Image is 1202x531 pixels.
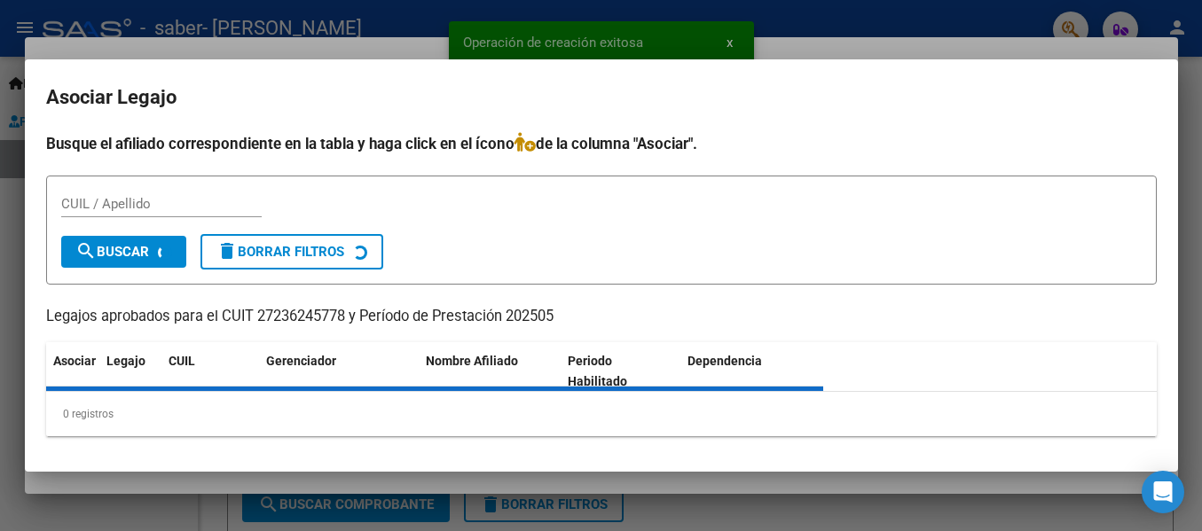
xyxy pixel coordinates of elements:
button: Borrar Filtros [200,234,383,269]
datatable-header-cell: Gerenciador [259,342,419,401]
span: Borrar Filtros [216,244,344,260]
datatable-header-cell: CUIL [161,342,259,401]
span: Legajo [106,354,145,368]
p: Legajos aprobados para el CUIT 27236245778 y Período de Prestación 202505 [46,306,1157,328]
span: Periodo Habilitado [568,354,627,388]
mat-icon: delete [216,240,238,262]
span: CUIL [169,354,195,368]
div: 0 registros [46,392,1157,436]
span: Dependencia [687,354,762,368]
datatable-header-cell: Periodo Habilitado [561,342,680,401]
datatable-header-cell: Dependencia [680,342,823,401]
h2: Asociar Legajo [46,81,1157,114]
datatable-header-cell: Nombre Afiliado [419,342,562,401]
span: Buscar [75,244,149,260]
span: Asociar [53,354,96,368]
datatable-header-cell: Legajo [99,342,161,401]
div: Open Intercom Messenger [1142,471,1184,513]
button: Buscar [61,236,186,268]
span: Gerenciador [266,354,336,368]
datatable-header-cell: Asociar [46,342,99,401]
mat-icon: search [75,240,97,262]
h4: Busque el afiliado correspondiente en la tabla y haga click en el ícono de la columna "Asociar". [46,132,1157,155]
span: Nombre Afiliado [426,354,518,368]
